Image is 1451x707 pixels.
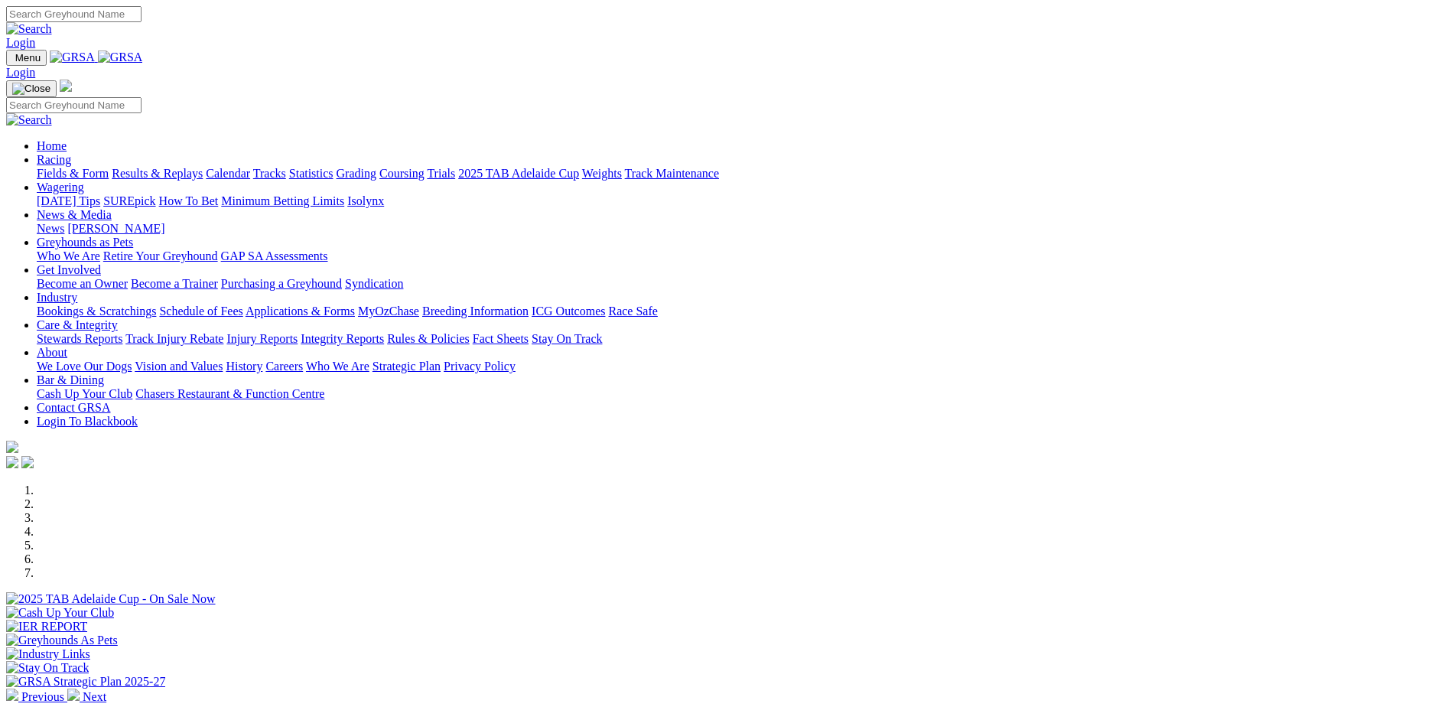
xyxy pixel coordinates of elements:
a: About [37,346,67,359]
a: Fact Sheets [473,332,529,345]
a: Careers [265,360,303,373]
a: Fields & Form [37,167,109,180]
a: Statistics [289,167,333,180]
a: Bookings & Scratchings [37,305,156,318]
div: About [37,360,1445,373]
a: Next [67,690,106,703]
img: logo-grsa-white.png [6,441,18,453]
a: Rules & Policies [387,332,470,345]
img: Cash Up Your Club [6,606,114,620]
a: Who We Are [37,249,100,262]
a: Bar & Dining [37,373,104,386]
a: GAP SA Assessments [221,249,328,262]
a: Integrity Reports [301,332,384,345]
a: Retire Your Greyhound [103,249,218,262]
a: Tracks [253,167,286,180]
a: Login To Blackbook [37,415,138,428]
a: MyOzChase [358,305,419,318]
div: Industry [37,305,1445,318]
a: Login [6,66,35,79]
span: Next [83,690,106,703]
span: Menu [15,52,41,64]
a: Previous [6,690,67,703]
a: Applications & Forms [246,305,355,318]
img: logo-grsa-white.png [60,80,72,92]
a: Track Injury Rebate [125,332,223,345]
a: Industry [37,291,77,304]
a: Become a Trainer [131,277,218,290]
a: Trials [427,167,455,180]
div: Bar & Dining [37,387,1445,401]
img: Industry Links [6,647,90,661]
a: Privacy Policy [444,360,516,373]
a: Stewards Reports [37,332,122,345]
a: Who We Are [306,360,369,373]
a: Chasers Restaurant & Function Centre [135,387,324,400]
a: Become an Owner [37,277,128,290]
button: Toggle navigation [6,50,47,66]
div: Racing [37,167,1445,181]
a: [PERSON_NAME] [67,222,164,235]
a: Schedule of Fees [159,305,242,318]
img: GRSA [98,50,143,64]
a: Racing [37,153,71,166]
a: History [226,360,262,373]
input: Search [6,97,142,113]
a: Contact GRSA [37,401,110,414]
a: Greyhounds as Pets [37,236,133,249]
a: Home [37,139,67,152]
a: Coursing [379,167,425,180]
img: Search [6,22,52,36]
a: SUREpick [103,194,155,207]
div: Get Involved [37,277,1445,291]
a: Syndication [345,277,403,290]
a: Grading [337,167,376,180]
a: News & Media [37,208,112,221]
a: How To Bet [159,194,219,207]
img: facebook.svg [6,456,18,468]
a: ICG Outcomes [532,305,605,318]
a: Strategic Plan [373,360,441,373]
img: twitter.svg [21,456,34,468]
img: Close [12,83,50,95]
a: Minimum Betting Limits [221,194,344,207]
a: Track Maintenance [625,167,719,180]
a: We Love Our Dogs [37,360,132,373]
button: Toggle navigation [6,80,57,97]
a: Injury Reports [226,332,298,345]
img: 2025 TAB Adelaide Cup - On Sale Now [6,592,216,606]
a: Wagering [37,181,84,194]
a: News [37,222,64,235]
a: Get Involved [37,263,101,276]
a: Stay On Track [532,332,602,345]
input: Search [6,6,142,22]
a: 2025 TAB Adelaide Cup [458,167,579,180]
img: GRSA [50,50,95,64]
img: IER REPORT [6,620,87,634]
img: Greyhounds As Pets [6,634,118,647]
div: Greyhounds as Pets [37,249,1445,263]
a: Isolynx [347,194,384,207]
a: Vision and Values [135,360,223,373]
a: Weights [582,167,622,180]
div: Care & Integrity [37,332,1445,346]
span: Previous [21,690,64,703]
a: Cash Up Your Club [37,387,132,400]
a: [DATE] Tips [37,194,100,207]
img: Search [6,113,52,127]
a: Calendar [206,167,250,180]
a: Race Safe [608,305,657,318]
a: Login [6,36,35,49]
img: Stay On Track [6,661,89,675]
div: Wagering [37,194,1445,208]
img: GRSA Strategic Plan 2025-27 [6,675,165,689]
a: Results & Replays [112,167,203,180]
img: chevron-left-pager-white.svg [6,689,18,701]
img: chevron-right-pager-white.svg [67,689,80,701]
a: Care & Integrity [37,318,118,331]
a: Purchasing a Greyhound [221,277,342,290]
div: News & Media [37,222,1445,236]
a: Breeding Information [422,305,529,318]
